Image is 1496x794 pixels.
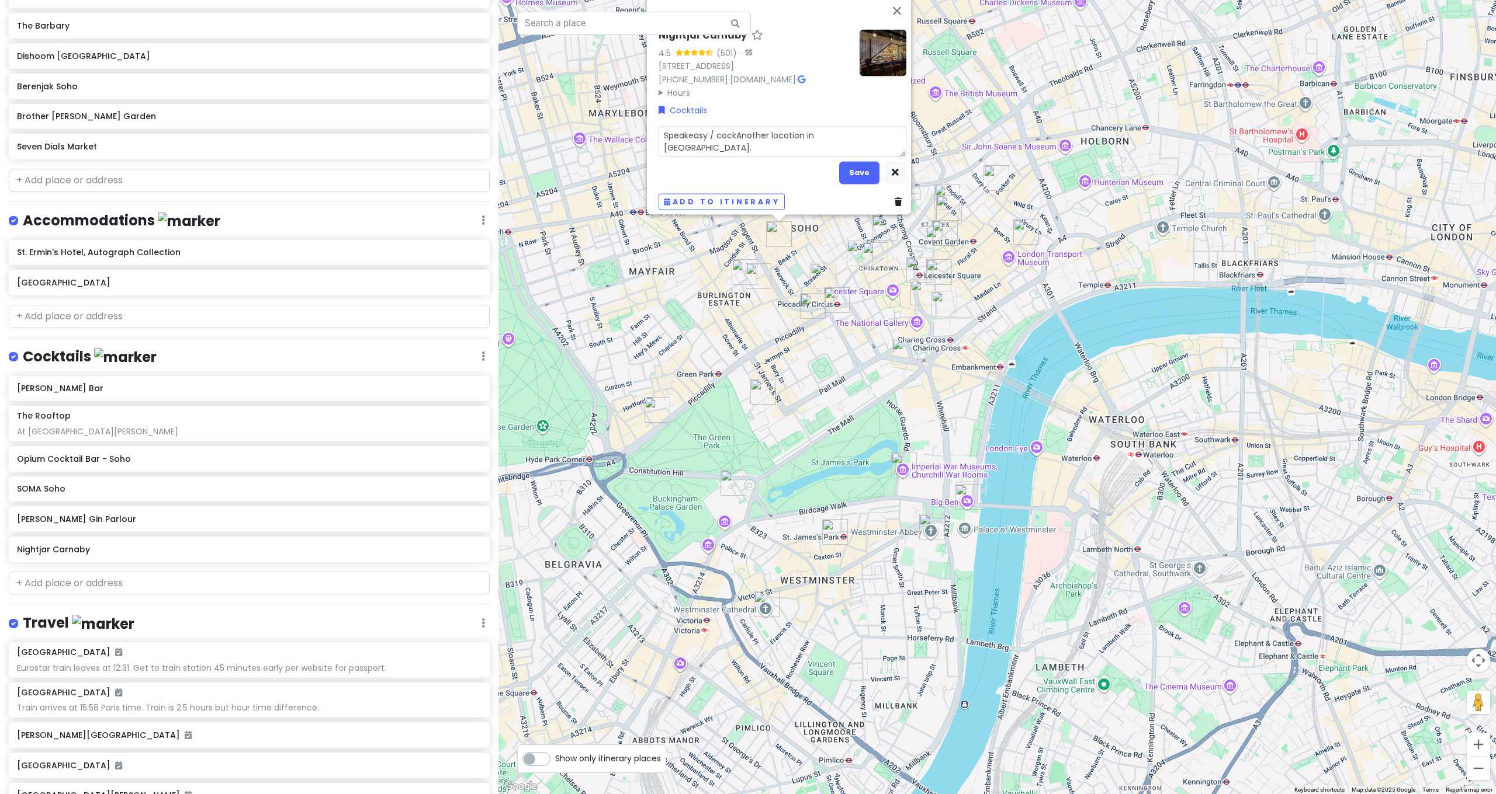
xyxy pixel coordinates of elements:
[17,247,482,257] h6: St. Ermin's Hotel, Autograph Collection
[766,221,792,247] div: Nightjar Carnaby
[1467,691,1490,714] button: Drag Pegman onto the map to open Street View
[9,572,490,595] input: + Add place or address
[892,339,917,364] div: The Rooftop
[23,614,134,633] h4: Travel
[1422,786,1439,793] a: Terms (opens in new tab)
[659,193,785,210] button: Add to itinerary
[800,293,826,319] div: Cordings Ltd
[746,263,771,289] div: Drake's
[824,287,850,313] div: The Criterion Theatre
[115,688,122,697] i: Added to itinerary
[17,730,482,740] h6: [PERSON_NAME][GEOGRAPHIC_DATA]
[839,161,879,184] button: Save
[17,383,482,393] h6: [PERSON_NAME] Bar
[750,379,776,405] div: DUKES Bar
[659,74,728,85] a: [PHONE_NUMBER]
[9,305,490,328] input: + Add place or address
[23,211,220,231] h4: Accommodations
[115,648,122,656] i: Added to itinerary
[936,195,962,221] div: Seven Dials Market
[910,280,936,305] div: Garrick Theatre
[860,30,906,76] img: Picture of the place
[872,215,898,241] div: Berenjak Soho
[847,241,872,266] div: Sondheim Theatre
[934,184,960,210] div: The Barbary
[17,277,482,288] h6: [GEOGRAPHIC_DATA]
[822,519,848,545] div: St. Ermin's Hotel, Autograph Collection
[926,259,952,285] div: Mr Fogg's Gin Parlour
[17,647,122,657] h6: [GEOGRAPHIC_DATA]
[752,30,763,42] a: Star place
[72,615,134,633] img: marker
[17,687,122,698] h6: [GEOGRAPHIC_DATA]
[1467,757,1490,780] button: Zoom out
[926,227,951,252] div: Dishoom Covent Garden
[716,46,737,59] div: (501)
[17,514,482,524] h6: [PERSON_NAME] Gin Parlour
[501,779,540,794] img: Google
[891,452,917,478] div: Churchill War Rooms
[17,20,482,31] h6: The Barbary
[895,196,906,208] a: Delete place
[931,291,957,316] div: Bancone Covent Garden
[555,752,661,765] span: Show only itinerary places
[17,51,482,61] h6: Dishoom [GEOGRAPHIC_DATA]
[23,347,157,367] h4: Cocktails
[17,81,482,92] h6: Berenjak Soho
[659,86,850,99] summary: Hours
[798,75,805,83] i: Google Maps
[94,348,157,366] img: marker
[659,30,850,99] div: · ·
[17,663,482,673] div: Eurostar train leaves at 12:31. Get to train station 45 minutes early per website for passport.
[1294,786,1345,794] button: Keyboard shortcuts
[932,220,958,246] div: Brother Marcus Covent Garden
[501,779,540,794] a: Open this area in Google Maps (opens a new window)
[1467,649,1490,672] button: Map camera controls
[732,259,757,285] div: Rivet & Hide Ltd
[158,212,220,230] img: marker
[517,12,751,35] input: Search a place
[17,426,482,437] div: At [GEOGRAPHIC_DATA][PERSON_NAME]
[17,454,482,464] h6: Opium Cocktail Bar - Soho
[1446,786,1492,793] a: Report a map error
[984,165,1009,191] div: Gillian Lynne Theatre
[721,470,746,496] div: Buckingham Palace
[906,257,932,283] div: Wyndham's Theatre
[1013,219,1039,245] div: Theatre Royal Drury Lane
[17,544,482,555] h6: Nightjar Carnaby
[17,410,71,421] h6: The Rooftop
[17,702,482,713] div: Train arrives at 15:58 Paris time. Train is 2.5 hours but hour time difference.
[1467,733,1490,756] button: Zoom in
[737,47,752,59] div: ·
[115,761,122,769] i: Added to itinerary
[659,46,676,59] div: 4.5
[863,242,888,268] div: Opium Cocktail Bar - Soho
[754,591,780,617] div: Westminster Cathedral
[185,731,192,739] i: Added to itinerary
[17,760,482,771] h6: [GEOGRAPHIC_DATA]
[730,74,796,85] a: [DOMAIN_NAME]
[955,484,981,510] div: Big Ben
[17,111,482,121] h6: Brother [PERSON_NAME] Garden
[659,126,906,156] textarea: Speakeasy / cockAnother location in [GEOGRAPHIC_DATA].
[659,60,734,72] a: [STREET_ADDRESS]
[659,30,747,42] h6: Nightjar Carnaby
[659,104,707,117] a: Cocktails
[17,141,482,152] h6: Seven Dials Market
[645,397,670,423] div: The Athenaeum Hotel & Residences
[17,483,482,494] h6: SOMA Soho
[9,169,490,192] input: + Add place or address
[919,514,945,539] div: Westminster Abbey
[811,263,836,288] div: SOMA Soho
[1352,786,1415,793] span: Map data ©2025 Google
